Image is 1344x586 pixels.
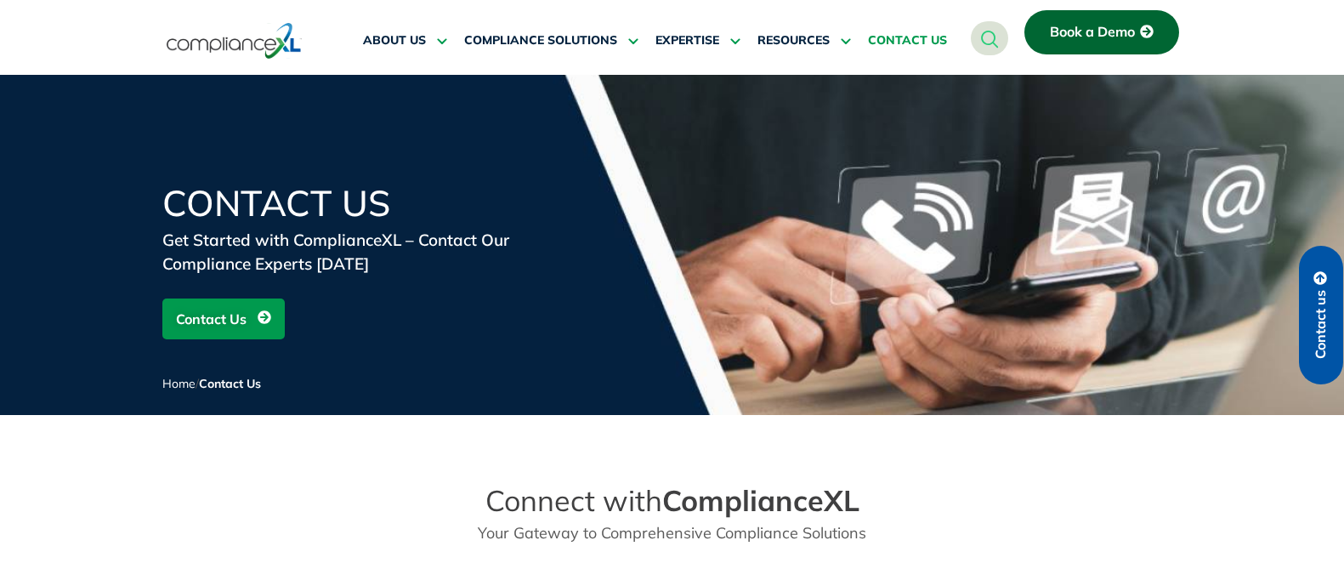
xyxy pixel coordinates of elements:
[162,185,570,221] h1: Contact Us
[363,20,447,61] a: ABOUT US
[655,20,740,61] a: EXPERTISE
[422,521,922,544] p: Your Gateway to Comprehensive Compliance Solutions
[422,483,922,519] h2: Connect with
[176,303,247,335] span: Contact Us
[868,20,947,61] a: CONTACT US
[662,482,859,519] strong: ComplianceXL
[167,21,302,60] img: logo-one.svg
[1299,246,1343,384] a: Contact us
[199,376,261,391] span: Contact Us
[162,376,196,391] a: Home
[757,20,851,61] a: RESOURCES
[464,33,617,48] span: COMPLIANCE SOLUTIONS
[162,299,285,339] a: Contact Us
[464,20,638,61] a: COMPLIANCE SOLUTIONS
[757,33,830,48] span: RESOURCES
[868,33,947,48] span: CONTACT US
[363,33,426,48] span: ABOUT US
[971,21,1008,55] a: navsearch-button
[1050,25,1135,40] span: Book a Demo
[1024,10,1179,54] a: Book a Demo
[162,376,261,391] span: /
[162,228,570,276] div: Get Started with ComplianceXL – Contact Our Compliance Experts [DATE]
[655,33,719,48] span: EXPERTISE
[1313,290,1329,359] span: Contact us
